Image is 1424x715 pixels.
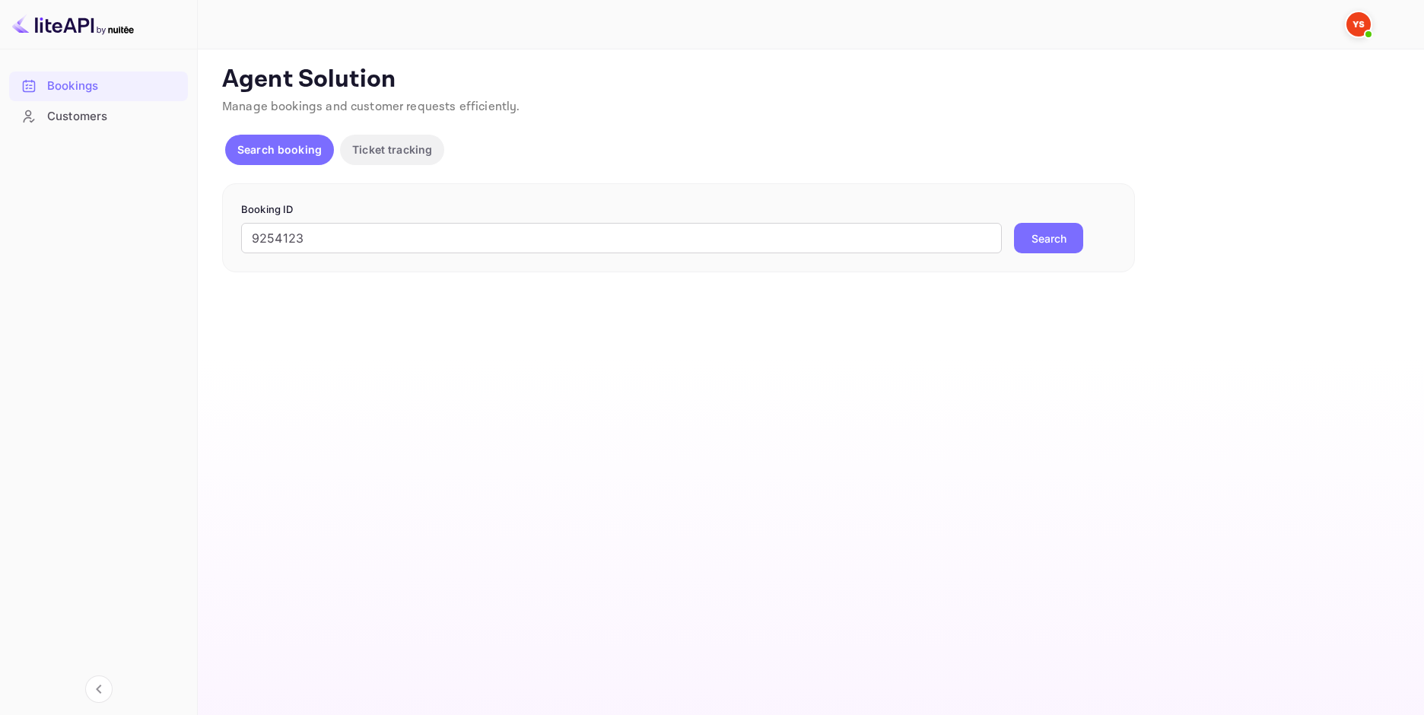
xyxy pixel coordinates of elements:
img: LiteAPI logo [12,12,134,37]
input: Enter Booking ID (e.g., 63782194) [241,223,1002,253]
a: Customers [9,102,188,130]
button: Collapse navigation [85,675,113,703]
button: Search [1014,223,1083,253]
a: Bookings [9,71,188,100]
div: Customers [9,102,188,132]
p: Booking ID [241,202,1116,218]
div: Bookings [47,78,180,95]
div: Bookings [9,71,188,101]
img: Yandex Support [1346,12,1371,37]
p: Agent Solution [222,65,1397,95]
p: Search booking [237,141,322,157]
span: Manage bookings and customer requests efficiently. [222,99,520,115]
p: Ticket tracking [352,141,432,157]
div: Customers [47,108,180,126]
